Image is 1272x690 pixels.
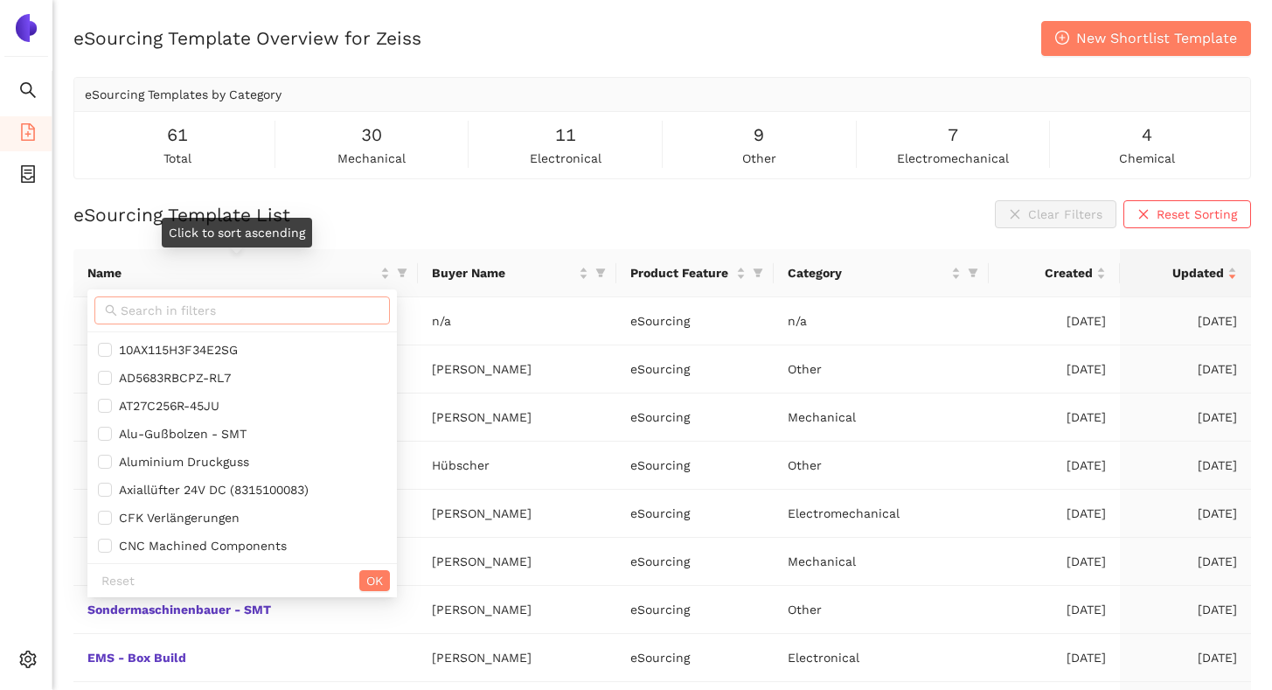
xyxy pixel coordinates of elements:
span: Alu-Gußbolzen - SMT [112,427,247,441]
td: Other [774,345,989,394]
td: [DATE] [989,394,1120,442]
span: Axiallüfter 24V DC (8315100083) [112,483,309,497]
button: closeReset Sorting [1123,200,1251,228]
span: filter [753,268,763,278]
td: [PERSON_NAME] [418,490,615,538]
th: this column's title is Name,this column is sortable [73,249,418,297]
td: [DATE] [1120,634,1251,682]
span: file-add [19,117,37,152]
td: [DATE] [989,297,1120,345]
span: 9 [754,122,764,149]
th: this column's title is Created,this column is sortable [989,249,1120,297]
td: eSourcing [616,394,774,442]
span: 4 [1142,122,1152,149]
button: OK [359,570,390,591]
span: Buyer Name [432,263,574,282]
td: eSourcing [616,442,774,490]
span: chemical [1119,149,1175,168]
span: AD5683RBCPZ-RL7 [112,371,231,385]
td: [DATE] [1120,442,1251,490]
td: [DATE] [989,345,1120,394]
h2: eSourcing Template Overview for Zeiss [73,25,421,51]
td: eSourcing [616,297,774,345]
span: Category [788,263,948,282]
td: eSourcing [616,586,774,634]
td: [DATE] [1120,586,1251,634]
td: [DATE] [989,586,1120,634]
span: plus-circle [1055,31,1069,47]
td: [PERSON_NAME] [418,586,615,634]
span: CNC Machined Components [112,539,287,553]
span: 10AX115H3F34E2SG [112,343,238,357]
span: 7 [948,122,958,149]
span: total [163,149,191,168]
span: Reset Sorting [1157,205,1237,224]
span: AT27C256R-45JU [112,399,219,413]
div: Click to sort ascending [162,218,312,247]
span: Updated [1134,263,1224,282]
span: Aluminium Druckguss [112,455,249,469]
span: Created [1003,263,1093,282]
span: OK [366,571,383,590]
span: New Shortlist Template [1076,27,1237,49]
input: Search in filters [121,301,379,320]
td: Electromechanical [774,490,989,538]
button: plus-circleNew Shortlist Template [1041,21,1251,56]
span: electronical [530,149,601,168]
td: [PERSON_NAME] [418,634,615,682]
td: [DATE] [989,442,1120,490]
td: Other [774,586,989,634]
td: eSourcing [616,490,774,538]
td: eSourcing [616,345,774,394]
td: n/a [774,297,989,345]
span: electromechanical [897,149,1009,168]
span: filter [964,260,982,286]
th: this column's title is Buyer Name,this column is sortable [418,249,615,297]
span: eSourcing Templates by Category [85,87,282,101]
span: filter [393,260,411,286]
td: [PERSON_NAME] [418,394,615,442]
td: Other [774,442,989,490]
span: filter [595,268,606,278]
span: setting [19,645,37,680]
td: Electronical [774,634,989,682]
span: filter [397,268,407,278]
td: [DATE] [1120,394,1251,442]
td: [DATE] [989,538,1120,586]
span: close [1137,208,1150,222]
td: [PERSON_NAME] [418,345,615,394]
span: search [105,304,117,317]
span: container [19,159,37,194]
span: Name [87,263,377,282]
td: [DATE] [989,634,1120,682]
span: 30 [361,122,382,149]
td: Mechanical [774,538,989,586]
span: CFK Verlängerungen [112,511,240,525]
span: filter [749,260,767,286]
span: search [19,75,37,110]
span: other [742,149,776,168]
button: closeClear Filters [995,200,1116,228]
img: Logo [12,14,40,42]
td: eSourcing [616,634,774,682]
td: Mechanical [774,394,989,442]
td: [PERSON_NAME] [418,538,615,586]
td: [DATE] [1120,490,1251,538]
span: mechanical [337,149,406,168]
span: Product Feature [630,263,733,282]
span: filter [592,260,609,286]
span: filter [968,268,978,278]
td: Hübscher [418,442,615,490]
th: this column's title is Category,this column is sortable [774,249,989,297]
td: [DATE] [989,490,1120,538]
td: [DATE] [1120,345,1251,394]
td: n/a [418,297,615,345]
td: [DATE] [1120,297,1251,345]
span: 61 [167,122,188,149]
td: eSourcing [616,538,774,586]
span: 11 [555,122,576,149]
td: [DATE] [1120,538,1251,586]
h2: eSourcing Template List [73,202,290,227]
th: this column's title is Product Feature,this column is sortable [616,249,774,297]
button: Reset [94,570,142,591]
